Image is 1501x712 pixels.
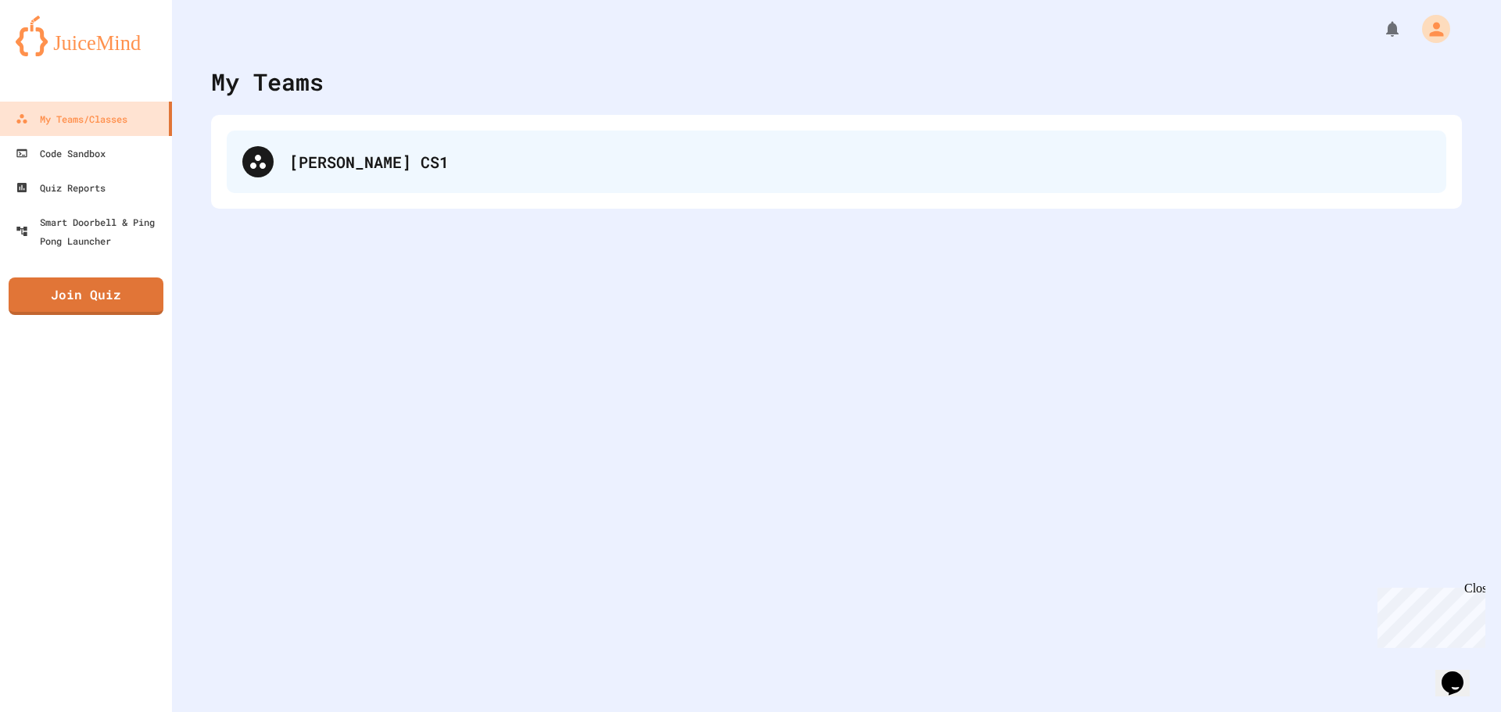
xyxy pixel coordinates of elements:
div: My Teams/Classes [16,109,127,128]
div: Quiz Reports [16,178,106,197]
div: [PERSON_NAME] CS1 [289,150,1431,174]
div: Code Sandbox [16,144,106,163]
img: logo-orange.svg [16,16,156,56]
iframe: chat widget [1371,581,1485,648]
div: My Teams [211,64,324,99]
iframe: chat widget [1435,649,1485,696]
div: Chat with us now!Close [6,6,108,99]
a: Join Quiz [9,277,163,315]
div: My Account [1406,11,1454,47]
div: My Notifications [1354,16,1406,42]
div: Smart Doorbell & Ping Pong Launcher [16,213,166,250]
div: [PERSON_NAME] CS1 [227,131,1446,193]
